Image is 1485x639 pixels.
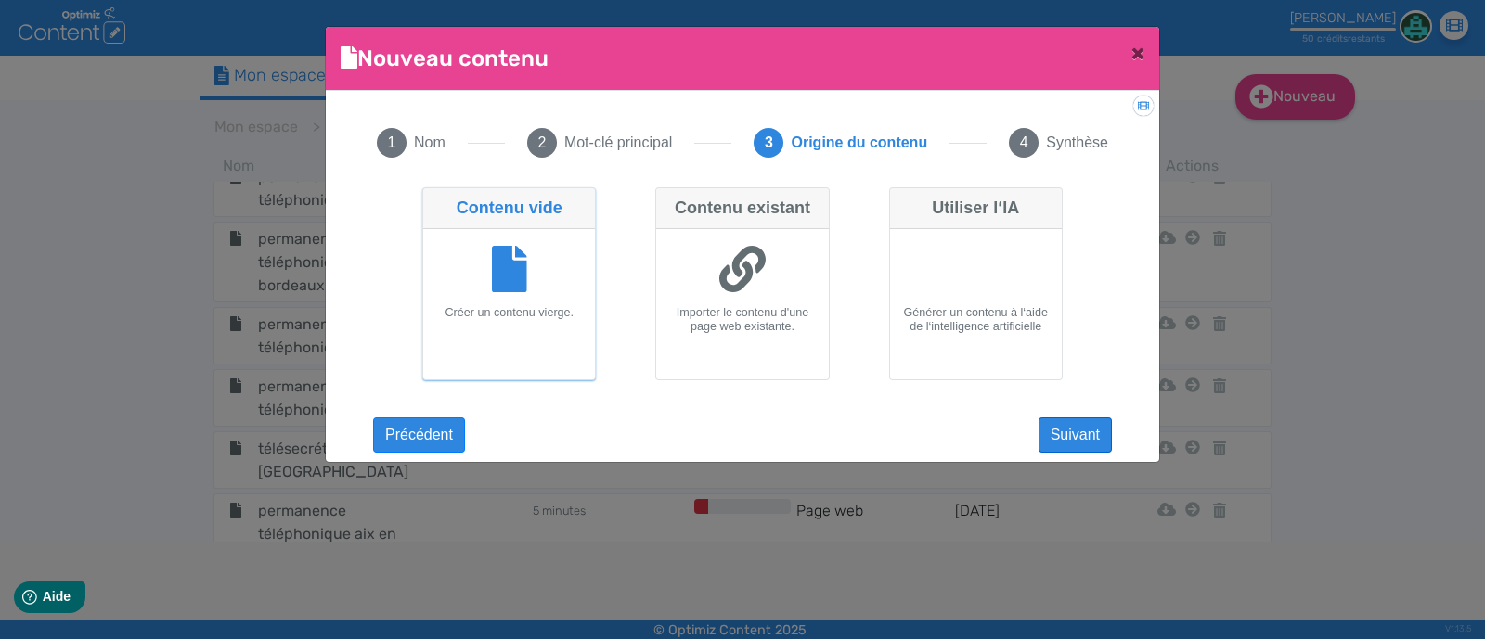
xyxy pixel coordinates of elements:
[564,132,672,154] span: Mot-clé principal
[423,188,595,229] div: Contenu vide
[656,188,828,229] div: Contenu existant
[1009,128,1039,158] span: 4
[664,306,820,334] h6: Importer le contenu d'une page web existante.
[897,306,1054,334] h6: Générer un contenu à l‘aide de l‘intelligence artificielle
[341,42,549,75] h4: Nouveau contenu
[414,132,445,154] span: Nom
[1046,132,1108,154] span: Synthèse
[791,132,927,154] span: Origine du contenu
[1039,417,1112,453] button: Suivant
[731,106,949,180] button: 3Origine du contenu
[505,106,694,180] button: 2Mot-clé principal
[754,128,783,158] span: 3
[890,188,1062,229] div: Utiliser l‘IA
[987,106,1130,180] button: 4Synthèse
[373,417,465,453] button: Précédent
[527,128,557,158] span: 2
[1131,40,1144,66] span: ×
[431,306,588,320] h6: Créer un contenu vierge.
[1117,27,1159,79] button: Close
[377,128,407,158] span: 1
[355,106,468,180] button: 1Nom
